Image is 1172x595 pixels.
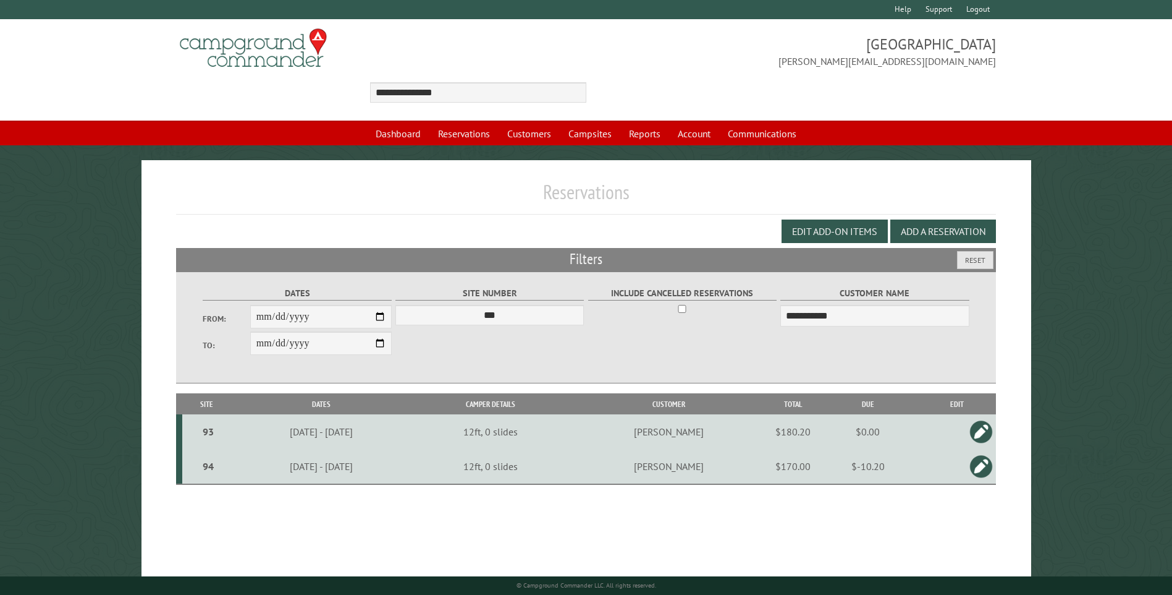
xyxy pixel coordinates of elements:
[817,414,918,449] td: $0.00
[569,393,768,415] th: Customer
[176,248,995,272] h2: Filters
[176,24,331,72] img: Campground Commander
[720,122,804,145] a: Communications
[233,426,410,438] div: [DATE] - [DATE]
[768,449,817,484] td: $170.00
[395,286,584,301] label: Site Number
[176,180,995,214] h1: Reservations
[569,414,768,449] td: [PERSON_NAME]
[187,426,229,438] div: 93
[187,460,229,473] div: 94
[588,286,777,301] label: Include Cancelled Reservations
[182,393,231,415] th: Site
[203,340,250,351] label: To:
[622,122,668,145] a: Reports
[561,122,619,145] a: Campsites
[817,393,918,415] th: Due
[768,393,817,415] th: Total
[412,414,570,449] td: 12ft, 0 slides
[817,449,918,484] td: $-10.20
[918,393,995,415] th: Edit
[431,122,497,145] a: Reservations
[586,34,996,69] span: [GEOGRAPHIC_DATA] [PERSON_NAME][EMAIL_ADDRESS][DOMAIN_NAME]
[957,251,993,269] button: Reset
[782,220,888,243] button: Edit Add-on Items
[780,286,969,301] label: Customer Name
[203,286,391,301] label: Dates
[890,220,996,243] button: Add a Reservation
[516,581,656,589] small: © Campground Commander LLC. All rights reserved.
[203,313,250,325] label: From:
[500,122,559,145] a: Customers
[670,122,718,145] a: Account
[231,393,411,415] th: Dates
[768,414,817,449] td: $180.20
[412,393,570,415] th: Camper Details
[412,449,570,484] td: 12ft, 0 slides
[368,122,428,145] a: Dashboard
[233,460,410,473] div: [DATE] - [DATE]
[569,449,768,484] td: [PERSON_NAME]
